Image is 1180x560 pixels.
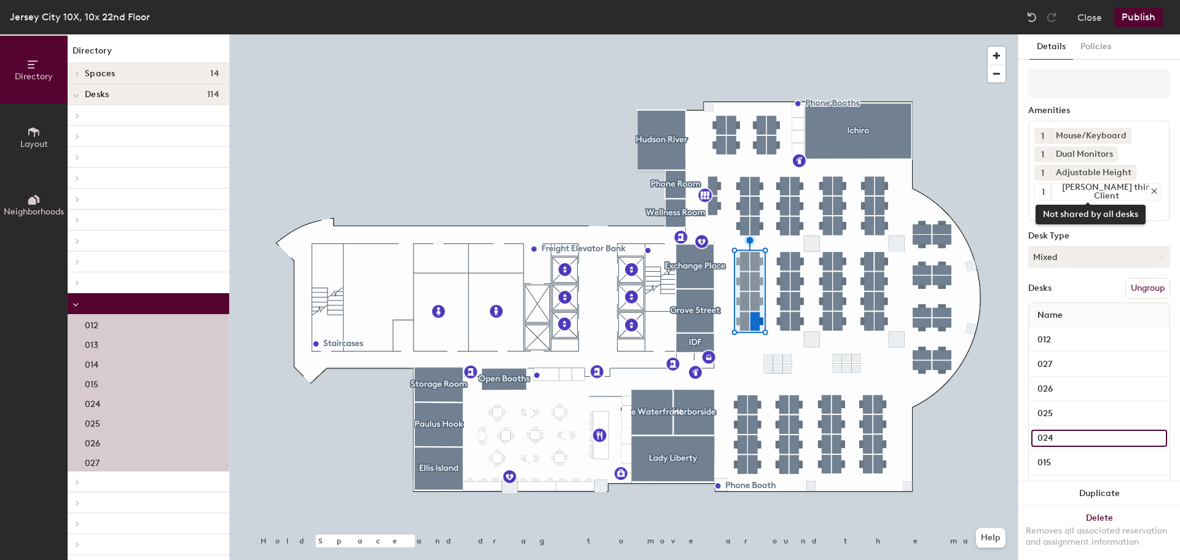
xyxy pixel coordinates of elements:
[85,454,100,468] p: 027
[1029,34,1073,60] button: Details
[4,207,64,217] span: Neighborhoods
[85,336,98,350] p: 013
[85,415,100,429] p: 025
[1050,165,1136,181] div: Adjustable Height
[85,317,98,331] p: 012
[1045,11,1058,23] img: Redo
[85,356,98,370] p: 014
[1041,130,1044,143] span: 1
[1031,405,1167,422] input: Unnamed desk
[85,395,100,409] p: 024
[1031,331,1167,349] input: Unnamed desk
[85,69,116,79] span: Spaces
[207,90,219,100] span: 114
[68,44,229,63] h1: Directory
[1051,184,1161,200] div: [PERSON_NAME] thin Client
[1042,186,1045,199] span: 1
[1034,165,1050,181] button: 1
[1031,479,1167,496] input: Unnamed desk
[1028,106,1170,116] div: Amenities
[1050,146,1118,162] div: Dual Monitors
[210,69,219,79] span: 14
[1041,148,1044,161] span: 1
[1031,304,1069,326] span: Name
[1034,146,1050,162] button: 1
[85,435,100,449] p: 026
[1026,526,1173,548] div: Removes all associated reservation and assignment information
[1031,356,1167,373] input: Unnamed desk
[1125,278,1170,299] button: Ungroup
[1031,454,1167,471] input: Unnamed desk
[1028,246,1170,268] button: Mixed
[1050,128,1131,144] div: Mouse/Keyboard
[1114,7,1163,27] button: Publish
[1077,7,1102,27] button: Close
[1041,167,1044,179] span: 1
[85,90,109,100] span: Desks
[1031,381,1167,398] input: Unnamed desk
[85,376,98,390] p: 015
[1031,430,1167,447] input: Unnamed desk
[1018,506,1180,560] button: DeleteRemoves all associated reservation and assignment information
[20,139,48,149] span: Layout
[15,71,53,82] span: Directory
[1073,34,1119,60] button: Policies
[976,528,1005,548] button: Help
[10,9,150,25] div: Jersey City 10X, 10x 22nd Floor
[1035,184,1051,200] button: 1
[1018,481,1180,506] button: Duplicate
[1026,11,1038,23] img: Undo
[1028,231,1170,241] div: Desk Type
[1034,128,1050,144] button: 1
[1028,283,1052,293] div: Desks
